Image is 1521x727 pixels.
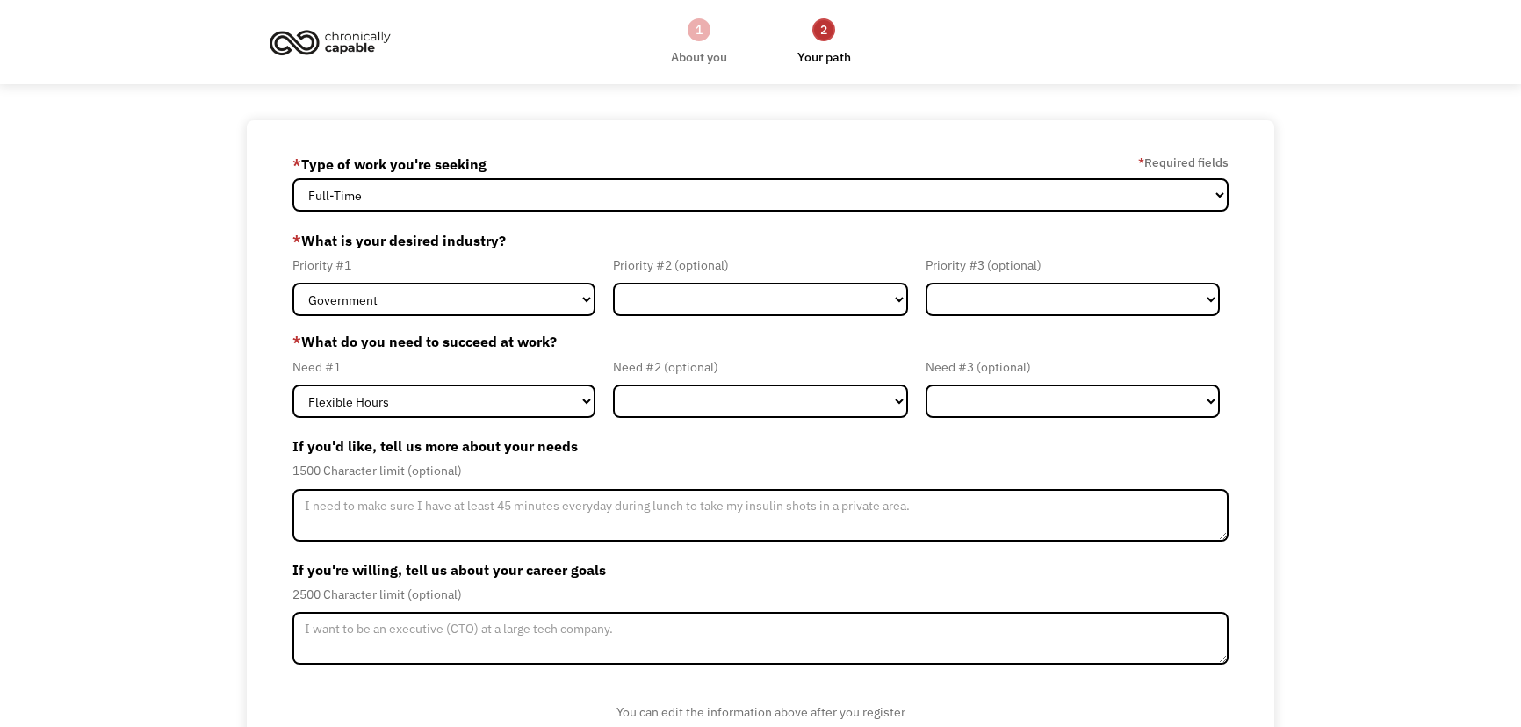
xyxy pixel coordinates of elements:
label: Required fields [1138,152,1229,173]
label: If you're willing, tell us about your career goals [292,556,1229,584]
div: Need #1 [292,356,595,378]
div: Priority #3 (optional) [926,255,1220,276]
label: If you'd like, tell us more about your needs [292,432,1229,460]
label: What is your desired industry? [292,227,1229,255]
div: Need #3 (optional) [926,356,1220,378]
div: 1 [688,18,710,41]
a: 2Your path [797,17,851,68]
div: Your path [797,47,851,68]
label: Type of work you're seeking [292,150,487,178]
a: 1About you [671,17,727,68]
div: 1500 Character limit (optional) [292,460,1229,481]
img: Chronically Capable logo [264,23,396,61]
label: What do you need to succeed at work? [292,331,1229,352]
div: 2500 Character limit (optional) [292,584,1229,605]
div: Need #2 (optional) [613,356,907,378]
div: About you [671,47,727,68]
div: Priority #1 [292,255,595,276]
div: Priority #2 (optional) [613,255,907,276]
div: You can edit the information above after you register [598,702,923,723]
div: 2 [812,18,835,41]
